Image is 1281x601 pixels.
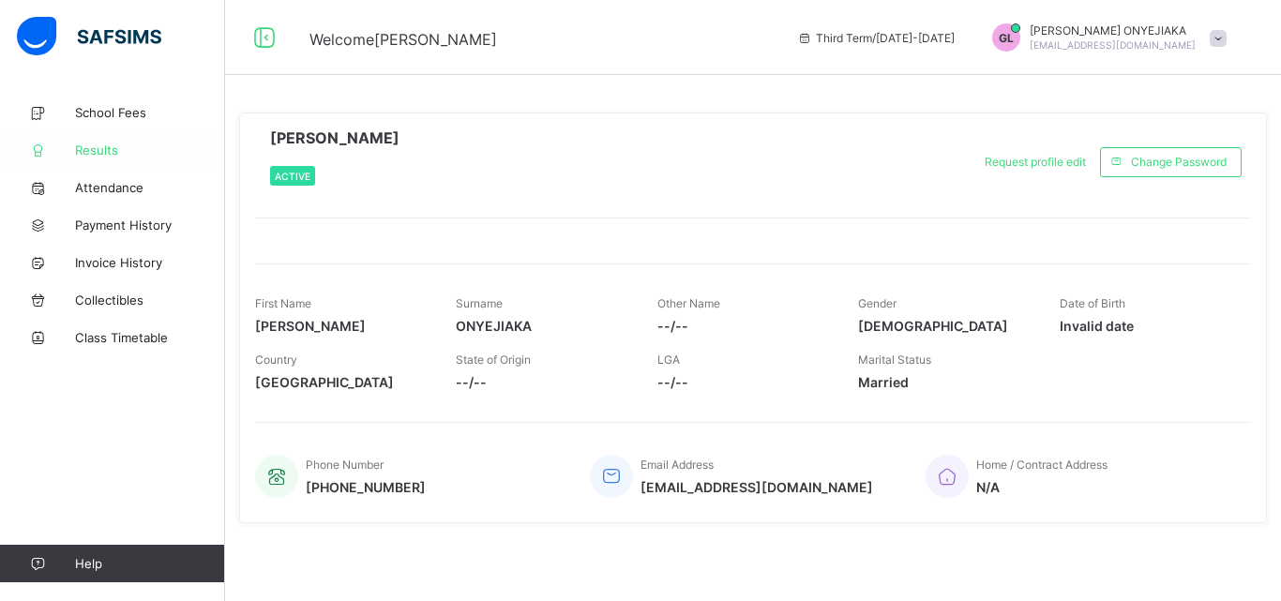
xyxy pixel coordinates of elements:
[270,128,399,147] span: [PERSON_NAME]
[255,353,297,367] span: Country
[456,296,503,310] span: Surname
[858,318,1031,334] span: [DEMOGRAPHIC_DATA]
[456,374,628,390] span: --/--
[255,318,428,334] span: [PERSON_NAME]
[858,296,897,310] span: Gender
[640,458,714,472] span: Email Address
[640,479,873,495] span: [EMAIL_ADDRESS][DOMAIN_NAME]
[275,171,310,182] span: Active
[657,353,680,367] span: LGA
[657,296,720,310] span: Other Name
[1060,318,1232,334] span: Invalid date
[75,105,225,120] span: School Fees
[456,353,531,367] span: State of Origin
[1131,155,1227,169] span: Change Password
[255,296,311,310] span: First Name
[1030,23,1196,38] span: [PERSON_NAME] ONYEJIAKA
[976,479,1108,495] span: N/A
[657,318,830,334] span: --/--
[985,155,1086,169] span: Request profile edit
[75,255,225,270] span: Invoice History
[309,30,497,49] span: Welcome [PERSON_NAME]
[75,180,225,195] span: Attendance
[75,556,224,571] span: Help
[75,293,225,308] span: Collectibles
[306,479,426,495] span: [PHONE_NUMBER]
[306,458,384,472] span: Phone Number
[17,17,161,56] img: safsims
[858,374,1031,390] span: Married
[973,23,1236,52] div: GLORIAONYEJIAKA
[75,143,225,158] span: Results
[1030,39,1196,51] span: [EMAIL_ADDRESS][DOMAIN_NAME]
[255,374,428,390] span: [GEOGRAPHIC_DATA]
[657,374,830,390] span: --/--
[1060,296,1125,310] span: Date of Birth
[797,31,955,45] span: session/term information
[75,330,225,345] span: Class Timetable
[456,318,628,334] span: ONYEJIAKA
[976,458,1108,472] span: Home / Contract Address
[999,31,1014,45] span: GL
[75,218,225,233] span: Payment History
[858,353,931,367] span: Marital Status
